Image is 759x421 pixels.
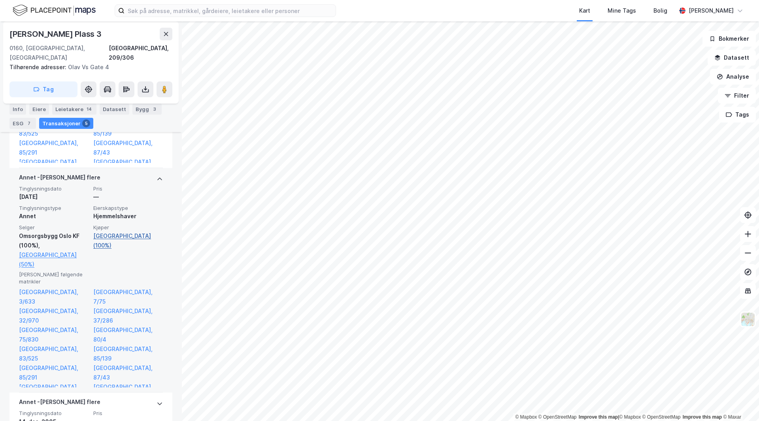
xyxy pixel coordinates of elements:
a: [GEOGRAPHIC_DATA], 89/40 [19,382,89,401]
a: [GEOGRAPHIC_DATA], 37/286 [93,306,163,325]
span: Selger [19,224,89,231]
div: ESG [9,118,36,129]
span: Kjøper [93,224,163,231]
div: [PERSON_NAME] [689,6,734,15]
img: logo.f888ab2527a4732fd821a326f86c7f29.svg [13,4,96,17]
div: Olav Vs Gate 4 [9,62,166,72]
div: 7 [25,119,33,127]
div: Kart [579,6,590,15]
div: Bygg [132,104,162,115]
a: [GEOGRAPHIC_DATA], 75/830 [19,325,89,344]
div: — [93,192,163,202]
a: [GEOGRAPHIC_DATA], 3/633 [19,287,89,306]
a: Improve this map [683,414,722,420]
a: [GEOGRAPHIC_DATA], 87/43 [93,363,163,382]
button: Analyse [710,69,756,85]
div: Mine Tags [608,6,636,15]
div: 0160, [GEOGRAPHIC_DATA], [GEOGRAPHIC_DATA] [9,43,109,62]
a: [GEOGRAPHIC_DATA], 85/139 [93,344,163,363]
a: Mapbox [515,414,537,420]
div: | [515,413,741,421]
div: 14 [85,105,93,113]
a: OpenStreetMap [538,414,577,420]
span: Tinglysningsdato [19,410,89,417]
a: [GEOGRAPHIC_DATA], 96/174/0/6 [93,382,163,401]
a: OpenStreetMap [642,414,681,420]
div: Bolig [653,6,667,15]
a: Improve this map [579,414,618,420]
div: Leietakere [52,104,96,115]
div: [PERSON_NAME] Plass 3 [9,28,103,40]
span: Pris [93,185,163,192]
a: [GEOGRAPHIC_DATA], 32/970 [19,306,89,325]
div: Info [9,104,26,115]
div: Hjemmelshaver [93,211,163,221]
a: Mapbox [619,414,641,420]
a: [GEOGRAPHIC_DATA], 89/40 [19,157,89,176]
button: Filter [718,88,756,104]
div: Transaksjoner [39,118,93,129]
div: [DATE] [19,192,89,202]
span: Tinglysningstype [19,205,89,211]
button: Tags [719,107,756,123]
a: [GEOGRAPHIC_DATA], 87/43 [93,138,163,157]
a: [GEOGRAPHIC_DATA], 83/525 [19,344,89,363]
div: Datasett [100,104,129,115]
div: Eiere [29,104,49,115]
div: Kontrollprogram for chat [719,383,759,421]
img: Z [740,312,755,327]
a: [GEOGRAPHIC_DATA] (100%) [93,231,163,250]
div: Annet [19,211,89,221]
button: Datasett [708,50,756,66]
a: [GEOGRAPHIC_DATA], 85/291 [19,138,89,157]
span: [PERSON_NAME] følgende matrikler [19,271,89,285]
div: Annet - [PERSON_NAME] flere [19,397,100,410]
div: 5 [82,119,90,127]
button: Tag [9,81,77,97]
div: 3 [151,105,159,113]
iframe: Chat Widget [719,383,759,421]
span: Tilhørende adresser: [9,64,68,70]
div: Omsorgsbygg Oslo KF (100%), [19,231,89,250]
a: [GEOGRAPHIC_DATA] (50%) [19,250,89,269]
div: [GEOGRAPHIC_DATA], 209/306 [109,43,172,62]
input: Søk på adresse, matrikkel, gårdeiere, leietakere eller personer [125,5,336,17]
a: [GEOGRAPHIC_DATA], 96/174/0/6 [93,157,163,176]
div: Annet - [PERSON_NAME] flere [19,173,100,185]
span: Eierskapstype [93,205,163,211]
span: Tinglysningsdato [19,185,89,192]
a: [GEOGRAPHIC_DATA], 85/291 [19,363,89,382]
span: Pris [93,410,163,417]
a: [GEOGRAPHIC_DATA], 80/4 [93,325,163,344]
button: Bokmerker [702,31,756,47]
a: [GEOGRAPHIC_DATA], 7/75 [93,287,163,306]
